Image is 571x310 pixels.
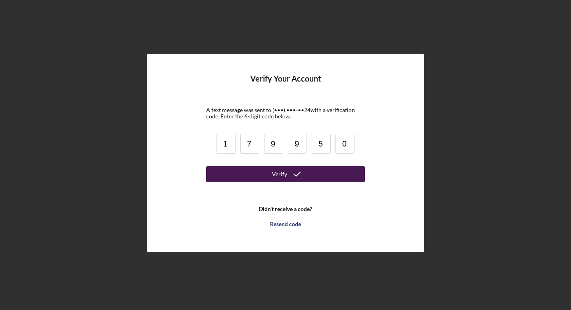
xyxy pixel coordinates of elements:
[206,216,365,232] button: Resend code
[272,166,287,182] div: Verify
[250,74,321,95] h4: Verify Your Account
[270,216,301,232] div: Resend code
[206,107,365,120] div: A text message was sent to (•••) •••-•• 24 with a verification code. Enter the 6-digit code below.
[206,166,365,182] button: Verify
[259,206,312,212] b: Didn't receive a code?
